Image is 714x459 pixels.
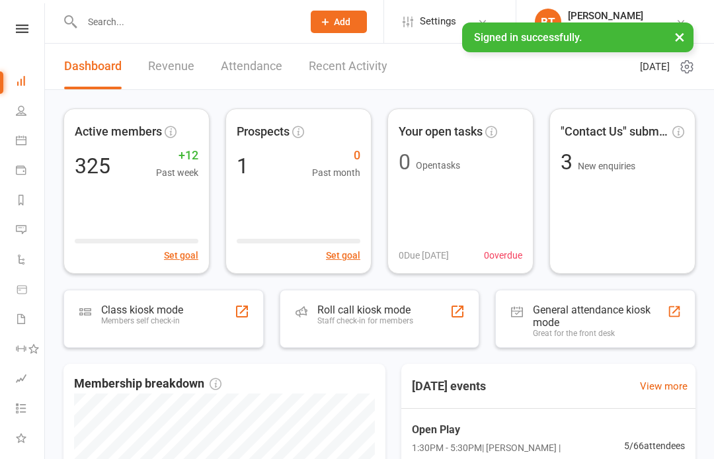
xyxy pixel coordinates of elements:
[309,44,387,89] a: Recent Activity
[326,248,360,263] button: Set goal
[412,421,624,438] span: Open Play
[484,248,522,263] span: 0 overdue
[164,248,198,263] button: Set goal
[568,22,649,34] div: Cypress Badminton
[578,161,635,171] span: New enquiries
[237,122,290,142] span: Prospects
[561,122,670,142] span: "Contact Us" submissions
[16,97,46,127] a: People
[64,44,122,89] a: Dashboard
[640,378,688,394] a: View more
[75,122,162,142] span: Active members
[668,22,692,51] button: ×
[416,160,460,171] span: Open tasks
[399,122,483,142] span: Your open tasks
[156,146,198,165] span: +12
[101,316,183,325] div: Members self check-in
[221,44,282,89] a: Attendance
[156,165,198,180] span: Past week
[75,155,110,177] div: 325
[399,248,449,263] span: 0 Due [DATE]
[312,165,360,180] span: Past month
[334,17,350,27] span: Add
[474,31,582,44] span: Signed in successfully.
[317,304,413,316] div: Roll call kiosk mode
[16,365,46,395] a: Assessments
[561,149,578,175] span: 3
[16,127,46,157] a: Calendar
[78,13,294,31] input: Search...
[16,187,46,216] a: Reports
[312,146,360,165] span: 0
[101,304,183,316] div: Class kiosk mode
[317,316,413,325] div: Staff check-in for members
[640,59,670,75] span: [DATE]
[148,44,194,89] a: Revenue
[624,438,685,453] span: 5 / 66 attendees
[533,329,667,338] div: Great for the front desk
[399,151,411,173] div: 0
[16,67,46,97] a: Dashboard
[16,157,46,187] a: Payments
[237,155,249,177] div: 1
[568,10,649,22] div: [PERSON_NAME]
[16,425,46,454] a: What's New
[420,7,456,36] span: Settings
[533,304,667,329] div: General attendance kiosk mode
[401,374,496,398] h3: [DATE] events
[16,276,46,306] a: Product Sales
[74,374,221,394] span: Membership breakdown
[535,9,561,35] div: BT
[311,11,367,33] button: Add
